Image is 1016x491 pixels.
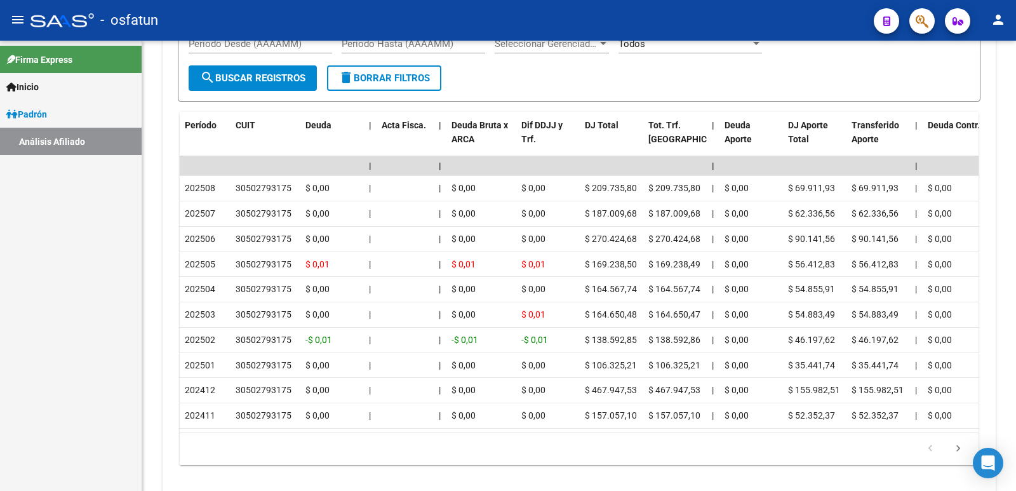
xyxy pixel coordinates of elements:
span: $ 0,00 [451,385,476,395]
span: | [369,259,371,269]
span: $ 0,00 [521,208,545,219]
span: $ 0,01 [521,309,545,319]
span: | [369,183,371,193]
span: | [439,161,441,171]
span: $ 54.855,91 [788,284,835,294]
datatable-header-cell: | [707,112,719,168]
span: $ 0,00 [725,410,749,420]
datatable-header-cell: DJ Total [580,112,643,168]
span: $ 164.650,48 [585,309,637,319]
span: $ 35.441,74 [852,360,899,370]
a: go to previous page [918,442,942,456]
span: | [915,208,917,219]
mat-icon: delete [338,70,354,85]
span: -$ 0,01 [305,335,332,345]
span: $ 46.197,62 [788,335,835,345]
span: 202412 [185,385,215,395]
span: $ 0,00 [305,183,330,193]
span: | [915,284,917,294]
span: | [915,309,917,319]
span: $ 0,00 [928,259,952,269]
span: $ 270.424,68 [648,234,700,244]
span: -$ 0,01 [521,335,548,345]
span: $ 0,00 [305,234,330,244]
span: $ 0,00 [451,284,476,294]
span: Inicio [6,80,39,94]
span: | [712,309,714,319]
span: $ 0,00 [928,284,952,294]
span: | [439,120,441,130]
span: | [712,360,714,370]
span: Transferido Aporte [852,120,899,145]
div: 30502793175 [236,257,291,272]
span: $ 0,00 [928,335,952,345]
span: | [439,259,441,269]
button: Buscar Registros [189,65,317,91]
span: Tot. Trf. [GEOGRAPHIC_DATA] [648,120,735,145]
div: 30502793175 [236,358,291,373]
span: | [369,120,371,130]
span: | [439,360,441,370]
span: $ 0,00 [521,284,545,294]
span: | [915,360,917,370]
span: $ 0,00 [451,208,476,219]
span: $ 0,00 [451,183,476,193]
span: | [915,259,917,269]
span: $ 0,00 [725,335,749,345]
span: $ 0,00 [305,360,330,370]
datatable-header-cell: Acta Fisca. [377,112,434,168]
span: 202504 [185,284,215,294]
mat-icon: person [991,12,1006,27]
span: $ 0,00 [928,234,952,244]
span: $ 138.592,86 [648,335,700,345]
span: $ 155.982,51 [852,385,904,395]
span: | [712,335,714,345]
span: | [369,410,371,420]
datatable-header-cell: Transferido Aporte [846,112,910,168]
span: DJ Aporte Total [788,120,828,145]
span: $ 0,00 [305,385,330,395]
div: 30502793175 [236,383,291,398]
span: $ 0,00 [521,410,545,420]
span: $ 0,00 [928,183,952,193]
span: Firma Express [6,53,72,67]
span: | [369,360,371,370]
span: | [915,385,917,395]
span: $ 164.567,74 [648,284,700,294]
span: Período [185,120,217,130]
span: $ 155.982,51 [788,385,840,395]
mat-icon: search [200,70,215,85]
span: Dif DDJJ y Trf. [521,120,563,145]
span: $ 169.238,50 [585,259,637,269]
span: $ 0,00 [521,183,545,193]
span: $ 0,00 [451,309,476,319]
span: $ 0,00 [725,385,749,395]
span: $ 0,00 [928,309,952,319]
div: 30502793175 [236,307,291,322]
span: $ 164.567,74 [585,284,637,294]
datatable-header-cell: Tot. Trf. Bruto [643,112,707,168]
mat-icon: menu [10,12,25,27]
span: $ 106.325,21 [648,360,700,370]
span: Deuda [305,120,331,130]
span: $ 138.592,85 [585,335,637,345]
span: $ 69.911,93 [852,183,899,193]
span: | [712,208,714,219]
span: $ 0,00 [451,410,476,420]
span: Padrón [6,107,47,121]
span: Deuda Bruta x ARCA [451,120,508,145]
span: Deuda Contr. [928,120,980,130]
div: 30502793175 [236,282,291,297]
span: -$ 0,01 [451,335,478,345]
span: 202501 [185,360,215,370]
span: $ 0,00 [725,234,749,244]
span: | [369,161,371,171]
span: Todos [618,38,645,50]
span: | [369,284,371,294]
span: | [712,259,714,269]
span: $ 164.650,47 [648,309,700,319]
span: $ 52.352,37 [852,410,899,420]
span: $ 209.735,80 [585,183,637,193]
span: | [439,234,441,244]
span: | [439,284,441,294]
